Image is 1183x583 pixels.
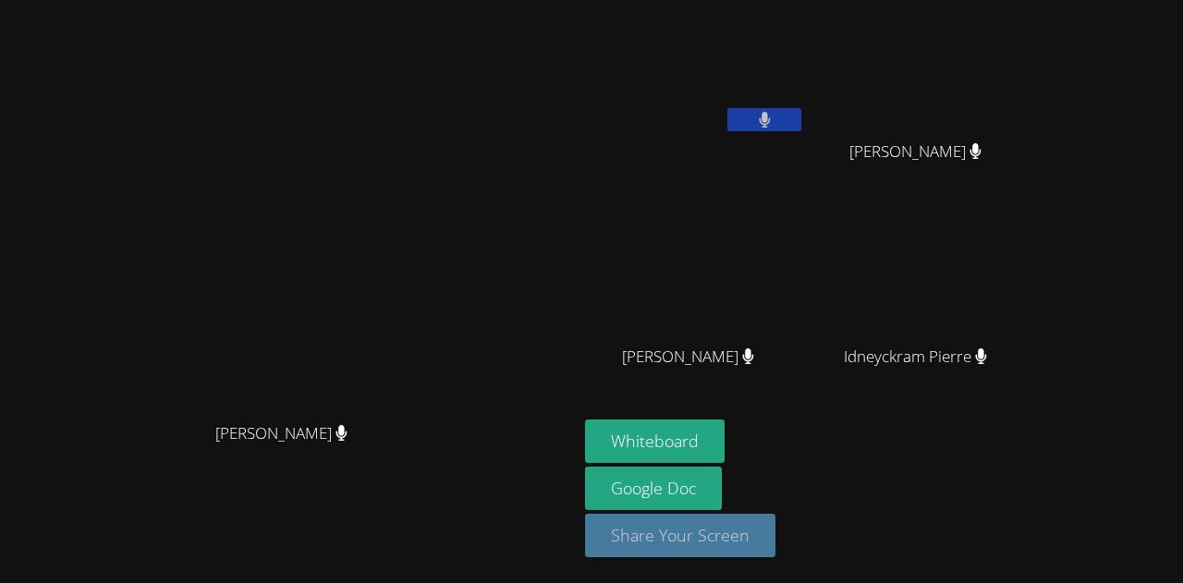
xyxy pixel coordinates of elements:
span: [PERSON_NAME] [215,420,348,447]
a: Google Doc [585,467,722,510]
button: Share Your Screen [585,514,775,557]
span: [PERSON_NAME] [849,139,982,165]
button: Whiteboard [585,419,725,463]
span: [PERSON_NAME] [622,344,754,370]
span: Idneyckram Pierre [844,344,987,370]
